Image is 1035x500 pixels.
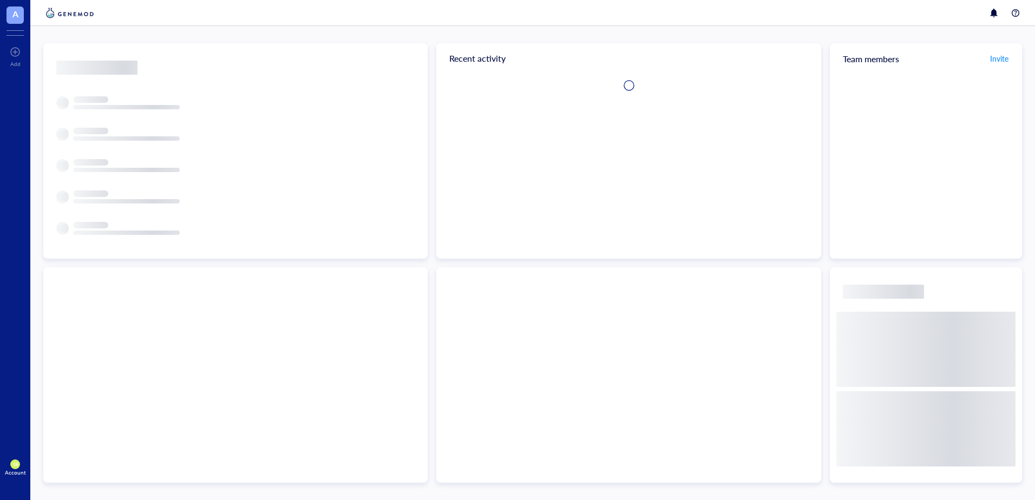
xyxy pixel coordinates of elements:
[990,50,1009,67] button: Invite
[12,7,18,21] span: A
[12,462,17,467] span: GB
[990,53,1008,64] span: Invite
[10,61,21,67] div: Add
[5,469,26,476] div: Account
[43,6,96,19] img: genemod-logo
[436,43,821,74] div: Recent activity
[830,43,1022,74] div: Team members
